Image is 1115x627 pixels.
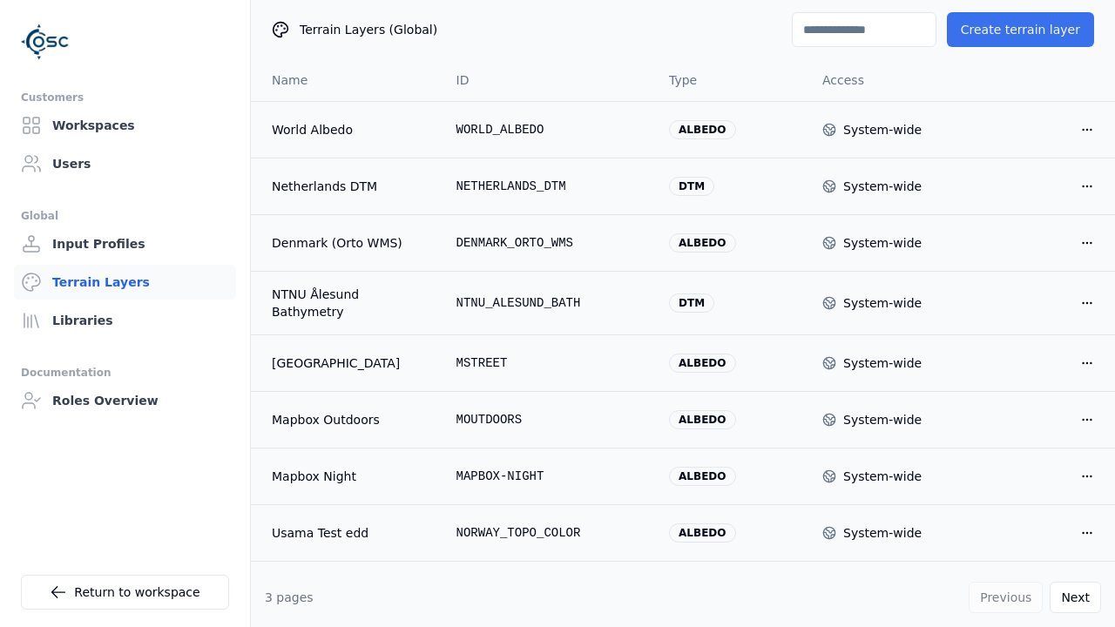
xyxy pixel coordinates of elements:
div: WORLD_ALBEDO [456,121,642,138]
div: dtm [669,293,714,313]
div: DENMARK_ORTO_WMS [456,234,642,252]
span: 3 pages [265,590,314,604]
a: Libraries [14,303,236,338]
span: Terrain Layers (Global) [300,21,437,38]
a: Netherlands DTM [272,178,429,195]
div: System-wide [843,411,922,428]
a: Users [14,146,236,181]
div: MOUTDOORS [456,411,642,428]
div: dtm [669,177,714,196]
button: Next [1050,582,1101,613]
div: albedo [669,354,735,373]
div: NORWAY_TOPO_COLOR [456,524,642,542]
div: System-wide [843,524,922,542]
div: NTNU_ALESUND_BATH [456,294,642,312]
a: Terrain Layers [14,265,236,300]
a: [GEOGRAPHIC_DATA] [272,354,429,372]
a: Mapbox Night [272,468,429,485]
div: MSTREET [456,354,642,372]
th: Name [251,59,443,101]
div: System-wide [843,468,922,485]
img: Logo [21,17,70,66]
div: albedo [669,410,735,429]
a: Denmark (Orto WMS) [272,234,429,252]
button: Create terrain layer [947,12,1094,47]
div: System-wide [843,234,922,252]
a: Workspaces [14,108,236,143]
a: Input Profiles [14,226,236,261]
div: Documentation [21,362,229,383]
a: Return to workspace [21,575,229,610]
div: System-wide [843,121,922,138]
div: MAPBOX-NIGHT [456,468,642,485]
a: Roles Overview [14,383,236,418]
a: World Albedo [272,121,429,138]
div: System-wide [843,294,922,312]
th: ID [443,59,656,101]
div: System-wide [843,354,922,372]
div: Customers [21,87,229,108]
div: albedo [669,233,735,253]
div: NETHERLANDS_DTM [456,178,642,195]
a: Usama Test edd [272,524,429,542]
div: albedo [669,523,735,543]
a: Mapbox Outdoors [272,411,429,428]
div: albedo [669,467,735,486]
a: NTNU Ålesund Bathymetry [272,286,429,320]
th: Type [655,59,808,101]
div: albedo [669,120,735,139]
th: Access [808,59,962,101]
div: System-wide [843,178,922,195]
div: Global [21,206,229,226]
